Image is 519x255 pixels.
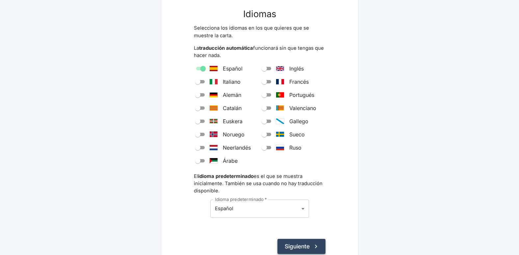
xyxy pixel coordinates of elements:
[194,24,325,39] p: Selecciona los idiomas en los que quieres que se muestre la carta.
[194,44,325,59] p: La funcionará sin que tengas que hacer nada.
[277,239,325,254] button: Siguiente
[289,144,301,152] span: Ruso
[223,65,243,72] span: Español
[194,173,325,195] p: El es el que se muestra inicialmente. También se usa cuando no hay traducción disponible.
[289,117,308,125] span: Gallego
[276,79,284,84] svg: France
[289,65,304,72] span: Inglés
[210,66,218,71] svg: Spain
[210,131,218,137] svg: Norway
[199,45,253,51] strong: traducción automática
[210,93,218,97] svg: Germany
[223,157,238,165] span: Árabe
[198,173,254,179] strong: idioma predeterminado
[223,91,241,99] span: Alemán
[223,130,245,138] span: Noruego
[276,132,284,137] svg: Sweden
[210,145,218,150] svg: The Netherlands
[194,9,325,19] h3: Idiomas
[276,105,284,110] svg: Valencia
[210,119,218,123] svg: Euskadi
[223,104,242,112] span: Catalán
[210,79,218,84] svg: Italy
[276,145,284,150] svg: Russia
[210,158,218,163] svg: Saudi Arabia
[223,144,251,152] span: Neerlandés
[223,78,241,86] span: Italiano
[215,206,233,212] span: Español
[289,104,316,112] span: Valenciano
[289,78,309,86] span: Francés
[210,105,218,111] svg: Catalonia
[223,117,243,125] span: Euskera
[289,91,314,99] span: Portugués
[276,92,284,98] svg: Portugal
[276,66,284,71] svg: United Kingdom
[215,196,267,203] label: Idioma predeterminado
[289,130,305,138] span: Sueco
[276,119,284,124] svg: Galicia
